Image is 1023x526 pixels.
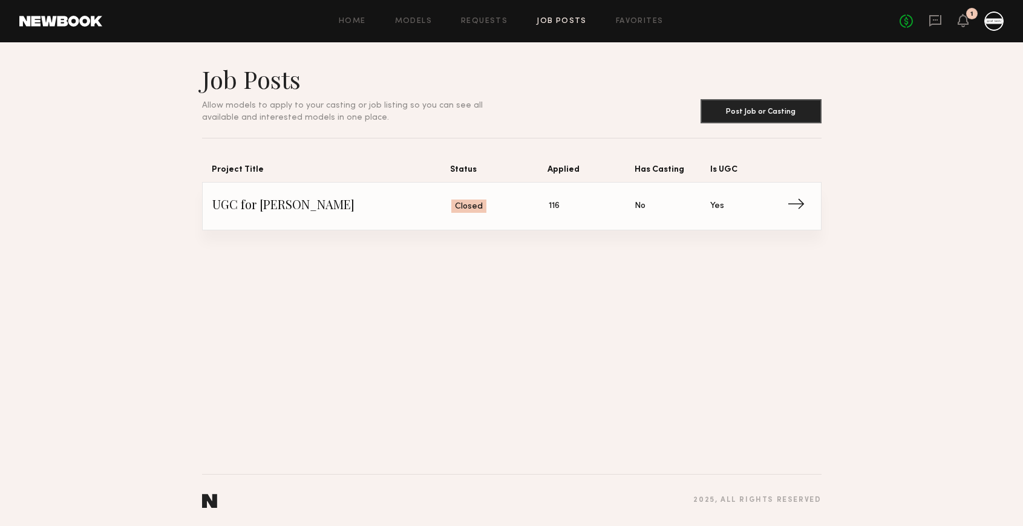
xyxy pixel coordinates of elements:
a: Home [339,18,366,25]
span: Is UGC [710,163,786,182]
span: → [787,197,812,215]
span: Allow models to apply to your casting or job listing so you can see all available and interested ... [202,102,483,122]
span: Project Title [212,163,451,182]
span: Closed [455,201,483,213]
h1: Job Posts [202,64,512,94]
a: Requests [461,18,508,25]
a: UGC for [PERSON_NAME]Closed116NoYes→ [212,183,811,230]
button: Post Job or Casting [701,99,822,123]
span: UGC for [PERSON_NAME] [212,197,452,215]
span: Applied [547,163,634,182]
span: 116 [549,200,560,213]
div: 1 [970,11,973,18]
a: Models [395,18,432,25]
span: Has Casting [635,163,711,182]
span: Yes [710,200,724,213]
span: No [635,200,646,213]
a: Favorites [616,18,664,25]
span: Status [450,163,547,182]
a: Job Posts [537,18,587,25]
div: 2025 , all rights reserved [693,496,821,504]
